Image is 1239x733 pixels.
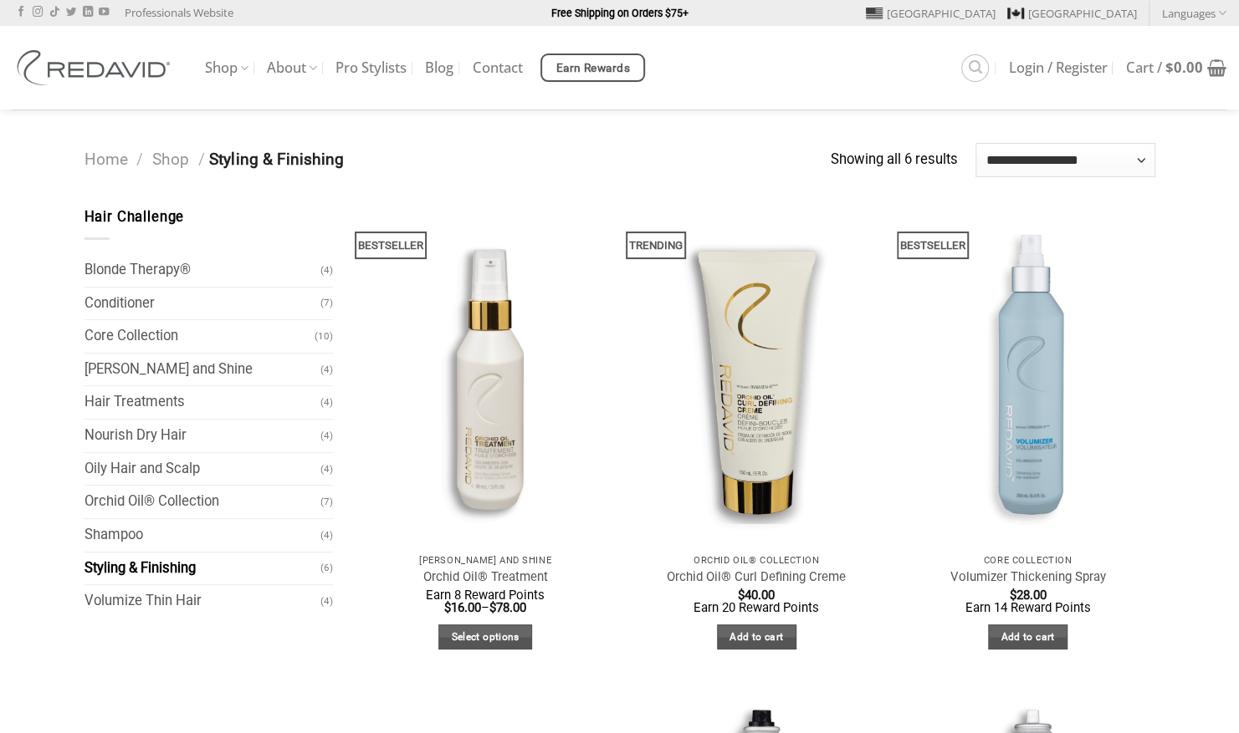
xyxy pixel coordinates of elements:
span: (4) [320,388,333,417]
span: (4) [320,587,333,616]
bdi: 28.00 [1009,588,1046,603]
a: Add to cart: “Volumizer Thickening Spray” [988,624,1067,650]
select: Shop order [975,143,1155,176]
a: Conditioner [84,288,321,320]
img: REDAVID Orchid Oil Treatment 90ml [358,206,613,546]
a: Contact [472,53,522,83]
a: Pro Stylists [335,53,407,83]
span: (10) [315,322,333,351]
a: Shop [205,52,248,84]
img: REDAVID Salon Products | United States [13,50,180,85]
a: Orchid Oil® Curl Defining Creme [667,569,846,585]
span: $ [1009,588,1016,603]
span: Login / Register [1009,61,1108,74]
span: / [136,150,143,169]
a: Core Collection [84,320,315,353]
bdi: 0.00 [1165,58,1203,77]
span: (4) [320,521,333,550]
a: Orchid Oil® Curl Defining Creme [629,206,884,546]
span: $ [444,600,451,615]
span: (6) [320,553,333,583]
img: REDAVID Orchid Oil Curl Defining Creme [629,206,884,546]
a: Oily Hair and Scalp [84,453,321,486]
span: (4) [320,256,333,285]
img: REDAVID Volumizer Thickening Spray - 1 1 [900,206,1155,546]
a: Languages [1162,1,1226,25]
a: Volumize Thin Hair [84,585,321,618]
span: Earn 20 Reward Points [694,600,819,615]
span: Earn 14 Reward Points [965,600,1090,615]
a: Select options for “Orchid Oil® Treatment” [438,624,532,650]
span: $ [1165,58,1174,77]
span: / [198,150,205,169]
a: Blonde Therapy® [84,254,321,287]
a: Follow on LinkedIn [82,7,92,18]
a: Shampoo [84,519,321,552]
a: Follow on TikTok [49,7,59,18]
a: Cart / $0.00 [1126,49,1226,86]
a: Blog [425,53,453,83]
a: Follow on Facebook [16,7,26,18]
a: [GEOGRAPHIC_DATA] [1007,1,1137,26]
a: About [267,52,317,84]
a: Follow on Instagram [33,7,43,18]
a: Login / Register [1009,53,1108,83]
p: Orchid Oil® Collection [637,555,876,566]
bdi: 16.00 [444,600,481,615]
p: [PERSON_NAME] and Shine [366,555,605,566]
a: Volumizer Thickening Spray [950,569,1105,585]
span: (7) [320,487,333,517]
span: $ [738,588,745,603]
span: (4) [320,355,333,384]
span: – [366,589,605,614]
nav: Styling & Finishing [84,147,832,173]
span: Hair Challenge [84,209,185,225]
strong: Free Shipping on Orders $75+ [551,7,689,19]
span: Cart / [1126,61,1203,74]
span: (4) [320,455,333,484]
a: Hair Treatments [84,386,321,419]
span: (4) [320,421,333,450]
a: Follow on YouTube [99,7,109,18]
bdi: 40.00 [738,588,775,603]
span: Earn Rewards [556,59,630,78]
a: Orchid Oil® Treatment [358,206,613,546]
bdi: 78.00 [489,600,526,615]
p: Showing all 6 results [831,149,958,171]
a: Follow on Twitter [66,7,76,18]
a: Nourish Dry Hair [84,420,321,452]
a: [GEOGRAPHIC_DATA] [866,1,996,26]
a: Shop [152,150,189,169]
p: Core Collection [909,555,1147,566]
a: Styling & Finishing [84,552,321,585]
a: Orchid Oil® Treatment [423,569,548,585]
a: Search [961,54,989,82]
a: [PERSON_NAME] and Shine [84,354,321,386]
a: Home [84,150,128,169]
span: Earn 8 Reward Points [426,588,545,603]
span: $ [489,600,496,615]
a: Earn Rewards [540,53,645,82]
a: Add to cart: “Orchid Oil® Curl Defining Creme” [717,624,796,650]
span: (7) [320,288,333,318]
a: Volumizer Thickening Spray [900,206,1155,546]
a: Orchid Oil® Collection [84,486,321,518]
